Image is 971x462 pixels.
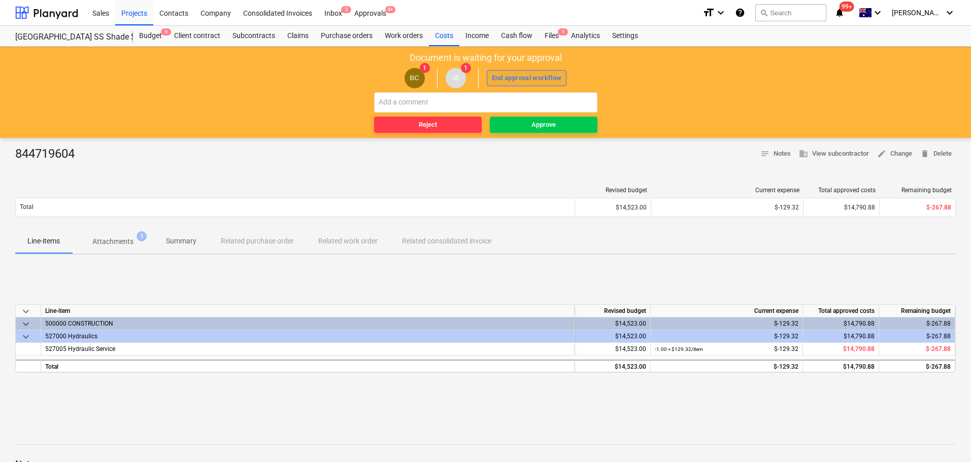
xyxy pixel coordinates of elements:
span: 1 [558,28,568,35]
a: Budget9 [133,26,168,46]
input: Add a comment [374,92,597,113]
span: edit [877,149,886,158]
span: keyboard_arrow_down [20,305,32,317]
i: keyboard_arrow_down [944,7,956,19]
button: End approval workflow [487,70,567,86]
div: Current expense [655,187,799,194]
button: Search [755,4,826,21]
a: Claims [281,26,315,46]
div: $-129.32 [655,361,798,373]
a: Costs [429,26,459,46]
span: notes [760,149,769,158]
span: 1 [420,63,430,73]
div: $-129.32 [655,343,798,356]
div: $14,790.88 [803,330,879,343]
span: 1 [137,231,147,241]
button: Approve [490,117,597,133]
div: $-129.32 [655,204,799,211]
div: 844719604 [15,146,83,162]
span: Change [877,148,912,160]
div: 527000 Hydraulics [45,330,570,342]
span: 1 [461,63,471,73]
a: Analytics [565,26,606,46]
a: Cash flow [495,26,539,46]
span: [PERSON_NAME] [892,9,943,17]
div: Remaining budget [884,187,952,194]
div: Current expense [651,305,803,317]
p: Line-items [27,236,60,246]
button: Delete [916,146,956,162]
div: Approve [531,119,556,131]
button: Notes [756,146,795,162]
p: Summary [166,236,196,246]
div: Remaining budget [879,305,955,317]
a: Subcontracts [226,26,281,46]
i: notifications [834,7,845,19]
div: Files [539,26,565,46]
div: $14,790.88 [803,317,879,330]
div: Reject [419,119,437,131]
div: $14,523.00 [575,360,651,372]
span: delete [920,149,929,158]
div: Total approved costs [803,305,879,317]
span: $14,790.88 [843,345,875,352]
span: $-267.88 [926,204,951,211]
div: 500000 CONSTRUCTION [45,317,570,330]
p: Attachments [92,236,133,247]
div: $14,790.88 [803,199,879,216]
div: $-129.32 [655,317,798,330]
i: keyboard_arrow_down [715,7,727,19]
a: Files1 [539,26,565,46]
span: 9+ [385,6,395,13]
div: Total approved costs [808,187,876,194]
button: Reject [374,117,482,133]
a: Income [459,26,495,46]
span: 527005 Hydraulic Service [45,345,115,352]
div: End approval workflow [492,73,562,84]
span: View subcontractor [799,148,869,160]
div: $-267.88 [879,330,955,343]
span: keyboard_arrow_down [20,318,32,330]
div: Jason Escobar [446,68,466,88]
span: 99+ [840,2,854,12]
div: $14,523.00 [575,317,651,330]
a: Client contract [168,26,226,46]
i: Knowledge base [735,7,745,19]
div: [GEOGRAPHIC_DATA] SS Shade Structure [15,32,121,43]
div: $-129.32 [655,330,798,343]
span: 9 [161,28,171,35]
small: -1.00 × $129.32 / item [655,346,703,352]
div: Revised budget [575,305,651,317]
div: Billy Campbell [405,68,425,88]
i: format_size [702,7,715,19]
div: Budget [133,26,168,46]
div: Total [41,360,575,372]
span: search [760,9,768,17]
div: $14,523.00 [575,199,651,216]
div: $-267.88 [879,317,955,330]
button: View subcontractor [795,146,873,162]
div: $-267.88 [879,360,955,372]
div: Work orders [379,26,429,46]
span: JE [452,74,460,82]
a: Settings [606,26,644,46]
div: $14,523.00 [575,330,651,343]
div: $14,523.00 [575,343,651,356]
div: Revised budget [579,187,647,194]
span: business [799,149,808,158]
span: Delete [920,148,952,160]
p: Total [20,203,34,211]
button: Change [873,146,916,162]
a: Purchase orders [315,26,379,46]
p: Document is waiting for your approval [410,52,562,64]
span: 2 [341,6,351,13]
